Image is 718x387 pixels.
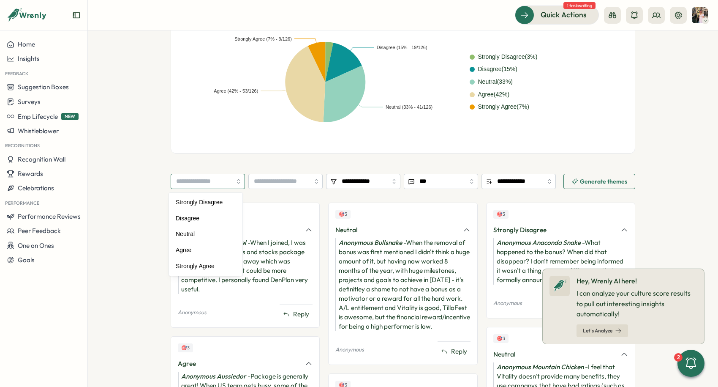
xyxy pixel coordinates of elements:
p: Anonymous [335,346,364,354]
p: Anonymous [178,309,207,316]
span: Surveys [18,98,41,106]
div: - When the removal of bonus was first mentioned I didn't think a huge amount of it, but having no... [335,238,470,331]
span: Celebrations [18,184,54,192]
span: NEW [61,113,79,120]
span: Reply [293,310,309,319]
text: Disagree (15% - 19/126) [377,45,427,50]
button: Expand sidebar [72,11,81,19]
div: 2 [674,353,683,362]
div: - What happened to the bonus? When did that disappear? I don't remember being informed it wasn't ... [493,238,628,285]
p: Hey, Wrenly AI here! [577,276,697,286]
div: Strongly Disagree [171,195,241,211]
div: Neutral [335,225,457,235]
span: 1 task waiting [563,2,596,9]
div: Neutral ( 33 %) [478,77,513,87]
span: Peer Feedback [18,227,61,235]
span: Reply [451,347,467,356]
p: I can analyze your culture score results to pull out interesting insights automatically! [577,288,697,319]
span: Recognition Wall [18,155,65,163]
div: Neutral [493,350,615,359]
div: Upvotes [493,334,509,343]
div: Disagree ( 15 %) [478,65,517,74]
span: Rewards [18,170,43,178]
i: Anonymous Anaconda Snake [497,239,581,247]
span: One on Ones [18,242,54,250]
div: Upvotes [178,343,193,352]
span: Quick Actions [541,9,587,20]
button: Generate themes [563,174,635,189]
span: Home [18,40,35,48]
span: Goals [18,256,35,264]
div: Agree ( 42 %) [478,90,510,99]
div: Upvotes [493,210,509,219]
button: Reply [438,345,471,358]
span: Insights [18,55,40,63]
p: Anonymous [493,299,522,307]
button: Reply [280,308,313,321]
div: Agree [171,242,241,258]
div: Upvotes [335,210,351,219]
span: Emp Lifecycle [18,113,58,121]
div: Strongly Disagree [493,225,615,235]
i: Anonymous Aussiedor [181,372,246,380]
button: Quick Actions [515,5,599,24]
span: Suggestion Boxes [18,83,69,91]
button: 2 [677,350,704,377]
div: - When I joined, I was told there was a bonus and stocks package which has been taken away which ... [178,238,313,294]
i: Anonymous Mountain Chicken [497,363,584,371]
span: Performance Reviews [18,212,81,220]
div: Strongly Agree [171,258,241,274]
div: Strongly Agree ( 7 %) [478,102,529,112]
div: Agree [178,359,300,368]
span: Let's Analyze [583,328,612,333]
div: Neutral [171,226,241,242]
div: Disagree [171,211,241,227]
span: Whistleblower [18,127,59,135]
span: Generate themes [580,178,627,184]
text: Neutral (33% - 41/126) [386,104,432,110]
text: Agree (42% - 53/126) [214,88,258,93]
i: Anonymous Bullsnake [339,239,402,247]
div: Strongly Disagree ( 3 %) [478,52,538,62]
text: Strongly Agree (7% - 9/126) [234,36,292,41]
img: Hannah Saunders [692,7,708,23]
button: Let's Analyze [577,324,628,337]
